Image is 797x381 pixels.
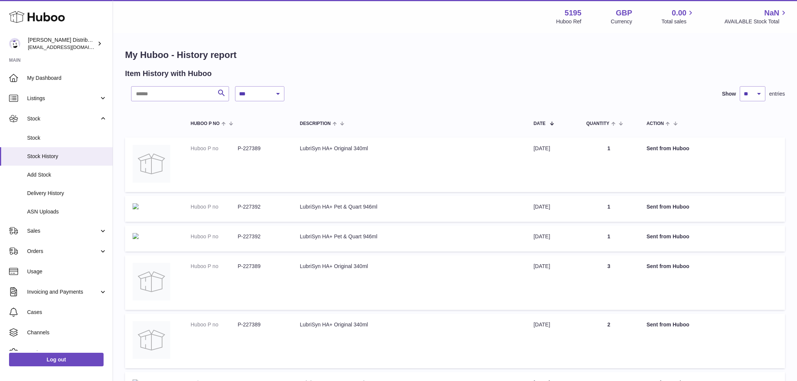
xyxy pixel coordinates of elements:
[9,353,104,366] a: Log out
[672,8,687,18] span: 0.00
[579,255,639,310] td: 3
[661,8,695,25] a: 0.00 Total sales
[27,115,99,122] span: Stock
[611,18,632,25] div: Currency
[526,196,579,222] td: [DATE]
[526,255,579,310] td: [DATE]
[292,255,526,310] td: LubriSyn HA+ Original 340ml
[27,208,107,215] span: ASN Uploads
[27,329,107,336] span: Channels
[27,95,99,102] span: Listings
[646,263,689,269] strong: Sent from Huboo
[238,145,285,152] dd: P-227389
[27,171,107,178] span: Add Stock
[27,268,107,275] span: Usage
[9,38,20,49] img: mccormackdistr@gmail.com
[27,309,107,316] span: Cases
[616,8,632,18] strong: GBP
[133,233,139,239] img: 51951612527764.png
[661,18,695,25] span: Total sales
[27,190,107,197] span: Delivery History
[556,18,582,25] div: Huboo Ref
[646,322,689,328] strong: Sent from Huboo
[646,204,689,210] strong: Sent from Huboo
[27,75,107,82] span: My Dashboard
[191,321,238,328] dt: Huboo P no
[292,226,526,251] td: LubriSyn HA+ Pet & Quart 946ml
[191,233,238,240] dt: Huboo P no
[133,263,170,300] img: no-photo.jpg
[526,137,579,192] td: [DATE]
[579,314,639,368] td: 2
[764,8,779,18] span: NaN
[191,145,238,152] dt: Huboo P no
[191,203,238,210] dt: Huboo P no
[300,121,331,126] span: Description
[238,203,285,210] dd: P-227392
[292,196,526,222] td: LubriSyn HA+ Pet & Quart 946ml
[28,37,96,51] div: [PERSON_NAME] Distribution
[292,137,526,192] td: LubriSyn HA+ Original 340ml
[533,121,545,126] span: Date
[646,121,664,126] span: Action
[238,233,285,240] dd: P-227392
[579,196,639,222] td: 1
[27,227,99,235] span: Sales
[238,321,285,328] dd: P-227389
[191,263,238,270] dt: Huboo P no
[292,314,526,368] td: LubriSyn HA+ Original 340ml
[27,288,99,296] span: Invoicing and Payments
[579,226,639,251] td: 1
[586,121,609,126] span: Quantity
[27,248,99,255] span: Orders
[722,90,736,98] label: Show
[191,121,220,126] span: Huboo P no
[125,49,785,61] h1: My Huboo - History report
[646,233,689,239] strong: Sent from Huboo
[238,263,285,270] dd: P-227389
[769,90,785,98] span: entries
[27,134,107,142] span: Stock
[133,145,170,183] img: no-photo.jpg
[27,153,107,160] span: Stock History
[724,8,788,25] a: NaN AVAILABLE Stock Total
[579,137,639,192] td: 1
[28,44,111,50] span: [EMAIL_ADDRESS][DOMAIN_NAME]
[125,69,212,79] h2: Item History with Huboo
[565,8,582,18] strong: 5195
[646,145,689,151] strong: Sent from Huboo
[27,349,107,357] span: Settings
[133,203,139,209] img: 51951612527764.png
[526,314,579,368] td: [DATE]
[133,321,170,359] img: no-photo.jpg
[724,18,788,25] span: AVAILABLE Stock Total
[526,226,579,251] td: [DATE]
